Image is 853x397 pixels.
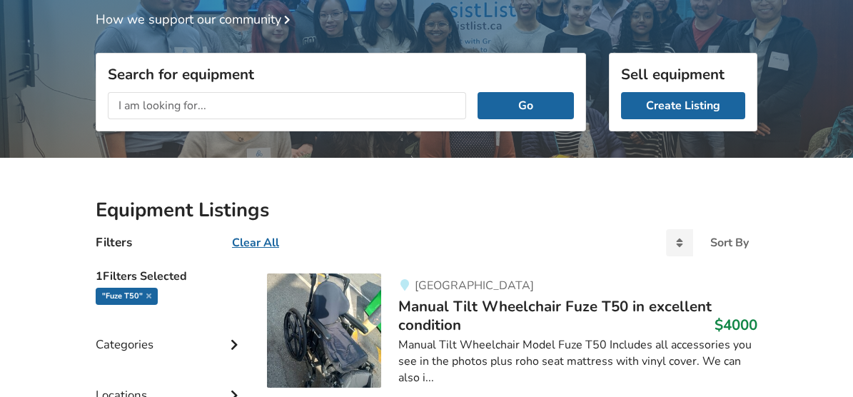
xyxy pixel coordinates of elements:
[398,337,757,386] div: Manual Tilt Wheelchair Model Fuze T50 Includes all accessories you see in the photos plus roho se...
[621,65,745,84] h3: Sell equipment
[710,237,749,248] div: Sort By
[398,296,712,335] span: Manual Tilt Wheelchair Fuze T50 in excellent condition
[621,92,745,119] a: Create Listing
[96,198,757,223] h2: Equipment Listings
[96,288,158,305] div: "Fuze T50"
[715,316,757,334] h3: $4000
[267,273,381,388] img: mobility-manual tilt wheelchair fuze t50 in excellent condition
[232,235,279,251] u: Clear All
[96,262,244,288] h5: 1 Filters Selected
[96,234,132,251] h4: Filters
[108,92,466,119] input: I am looking for...
[478,92,574,119] button: Go
[96,11,296,28] a: How we support our community
[415,278,534,293] span: [GEOGRAPHIC_DATA]
[96,308,244,359] div: Categories
[108,65,574,84] h3: Search for equipment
